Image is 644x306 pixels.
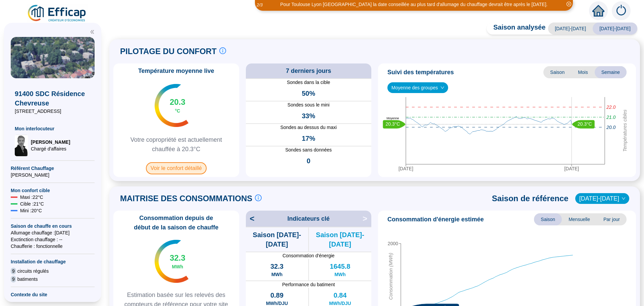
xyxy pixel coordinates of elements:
span: 0.84 [333,291,346,300]
span: Contexte du site [11,291,95,298]
span: Moyenne des groupes [391,83,444,93]
span: Température moyenne live [134,66,218,76]
span: 0 [307,156,310,166]
img: Chargé d'affaires [15,135,28,156]
span: Performance du batiment [246,281,372,288]
span: down [440,86,444,90]
span: close-circle [567,2,571,6]
span: Mensuelle [562,213,597,225]
span: Saison analysée [487,23,546,35]
tspan: 22.0 [606,104,615,110]
text: Moyenne [386,117,399,120]
text: 20.3°C [578,121,592,127]
span: circuits régulés [17,268,49,274]
span: 9 [11,276,16,282]
span: MWh [172,263,183,270]
span: Référent Chauffage [11,165,95,172]
tspan: [DATE] [398,166,413,171]
span: Mon confort cible [11,187,95,194]
span: Saison [534,213,562,225]
span: Suivi des températures [387,68,454,77]
span: Votre copropriété est actuellement chauffée à 20.3°C [116,135,236,154]
span: batiments [17,276,38,282]
span: Saison [DATE]-[DATE] [246,230,308,249]
span: Mon interlocuteur [15,125,91,132]
tspan: Températures cibles [622,110,628,152]
span: Allumage chauffage : [DATE] [11,229,95,236]
span: Sondes sous le mini [246,101,372,108]
img: indicateur températures [155,84,189,127]
span: Consommation d'énergie [246,252,372,259]
i: 2 / 3 [257,2,263,7]
span: Cible : 21 °C [20,201,44,207]
span: Chaufferie : fonctionnelle [11,243,95,250]
span: 50% [302,89,315,98]
span: Indicateurs clé [287,214,330,223]
span: double-left [90,30,95,34]
span: Sondes sans données [246,146,372,154]
span: 32.3 [270,262,283,271]
span: Voir le confort détaillé [146,162,207,174]
span: Saison de référence [492,193,569,204]
tspan: 21.0 [606,115,615,120]
span: MWh [334,271,345,278]
span: Exctinction chauffage : -- [11,236,95,243]
span: MWh [271,271,282,278]
span: Mini : 20 °C [20,207,42,214]
span: Consommation depuis de début de la saison de chauffe [116,213,236,232]
span: 91400 SDC Résidence Chevreuse [15,89,91,108]
text: 20.3°C [386,121,400,127]
span: Maxi : 22 °C [20,194,43,201]
span: home [592,5,604,17]
tspan: 2000 [388,241,398,246]
tspan: Consommation (MWh) [388,253,393,300]
div: Pour Toulouse Lyon [GEOGRAPHIC_DATA] la date conseillée au plus tard d'allumage du chauffage devr... [280,1,548,8]
span: Chargé d'affaires [31,145,70,152]
span: Saison [DATE]-[DATE] [309,230,371,249]
span: Sondes au dessus du maxi [246,124,372,131]
span: < [246,213,255,224]
span: info-circle [255,194,262,201]
span: Par jour [597,213,627,225]
span: 33% [302,111,315,121]
img: alerts [612,1,631,20]
span: 2022-2023 [579,193,625,204]
tspan: 20.0 [606,125,615,130]
span: Installation de chauffage [11,258,95,265]
img: efficap energie logo [27,4,88,23]
span: down [622,196,626,201]
span: 7 derniers jours [286,66,331,76]
span: [PERSON_NAME] [31,139,70,145]
span: MAITRISE DES CONSOMMATIONS [120,193,252,204]
span: 20.3 [170,97,185,107]
img: indicateur températures [155,240,189,283]
span: 32.3 [170,253,185,263]
span: [DATE]-[DATE] [593,23,637,35]
span: 17% [302,134,315,143]
span: Saison de chauffe en cours [11,223,95,229]
span: Semaine [595,66,627,78]
span: PILOTAGE DU CONFORT [120,46,217,57]
span: Saison [543,66,571,78]
span: [DATE]-[DATE] [548,23,593,35]
span: 9 [11,268,16,274]
span: Sondes dans la cible [246,79,372,86]
span: info-circle [219,47,226,54]
span: Mois [571,66,595,78]
span: Consommation d'énergie estimée [387,215,484,224]
span: 0.89 [270,291,283,300]
span: [PERSON_NAME] [11,172,95,178]
tspan: [DATE] [564,166,579,171]
span: > [363,213,371,224]
span: °C [175,107,180,114]
span: [STREET_ADDRESS] [15,108,91,115]
span: 1645.8 [330,262,350,271]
